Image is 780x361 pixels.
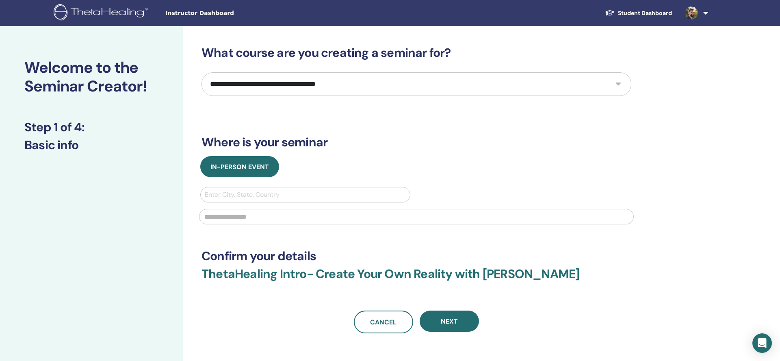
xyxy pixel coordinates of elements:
button: Next [420,311,479,332]
img: default.jpg [685,7,698,20]
span: In-Person Event [210,163,269,171]
h3: Basic info [24,138,158,152]
h3: Where is your seminar [201,135,631,150]
h2: Welcome to the Seminar Creator! [24,59,158,96]
a: Cancel [354,311,413,333]
span: Instructor Dashboard [165,9,287,17]
h3: What course are you creating a seminar for? [201,46,631,60]
img: graduation-cap-white.svg [605,9,615,16]
h3: Step 1 of 4 : [24,120,158,135]
img: logo.png [54,4,151,22]
h3: ThetaHealing Intro- Create Your Own Reality with [PERSON_NAME] [201,267,631,291]
a: Student Dashboard [598,6,678,21]
span: Cancel [370,318,396,326]
div: Open Intercom Messenger [752,333,772,353]
h3: Confirm your details [201,249,631,263]
span: Next [441,317,458,326]
button: In-Person Event [200,156,279,177]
